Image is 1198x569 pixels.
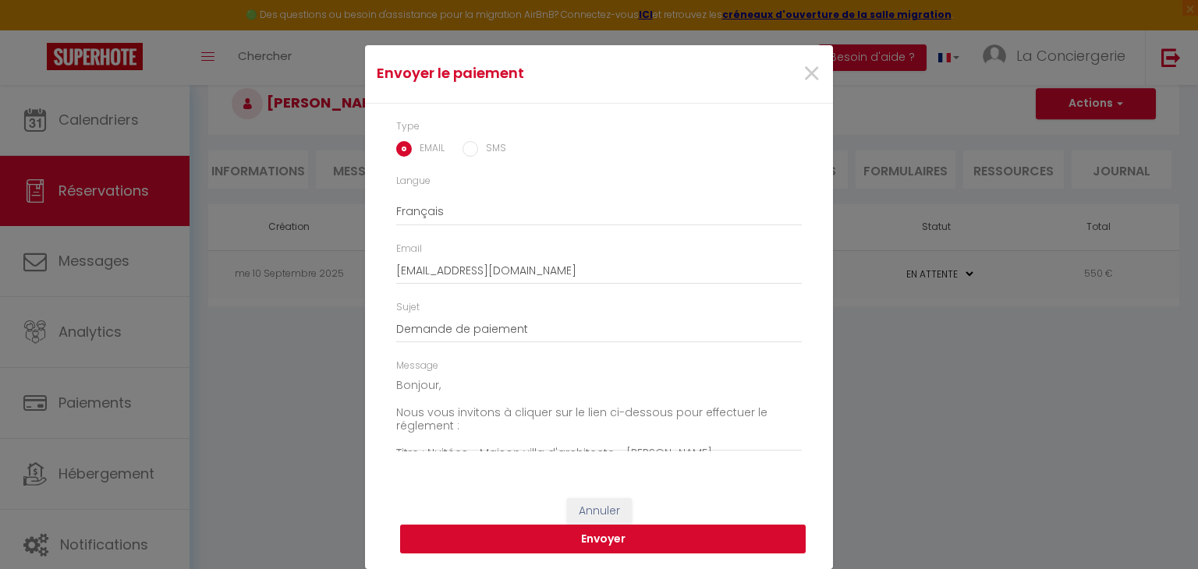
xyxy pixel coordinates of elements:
label: Email [396,242,422,256]
label: SMS [478,141,506,158]
button: Ouvrir le widget de chat LiveChat [12,6,59,53]
label: Langue [396,174,431,189]
h4: Envoyer le paiement [377,62,666,84]
span: × [802,51,821,97]
label: Message [396,359,438,373]
button: Envoyer [400,525,806,554]
label: Type [396,119,420,134]
button: Annuler [567,498,632,525]
button: Close [802,58,821,91]
label: Sujet [396,300,420,315]
label: EMAIL [412,141,445,158]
